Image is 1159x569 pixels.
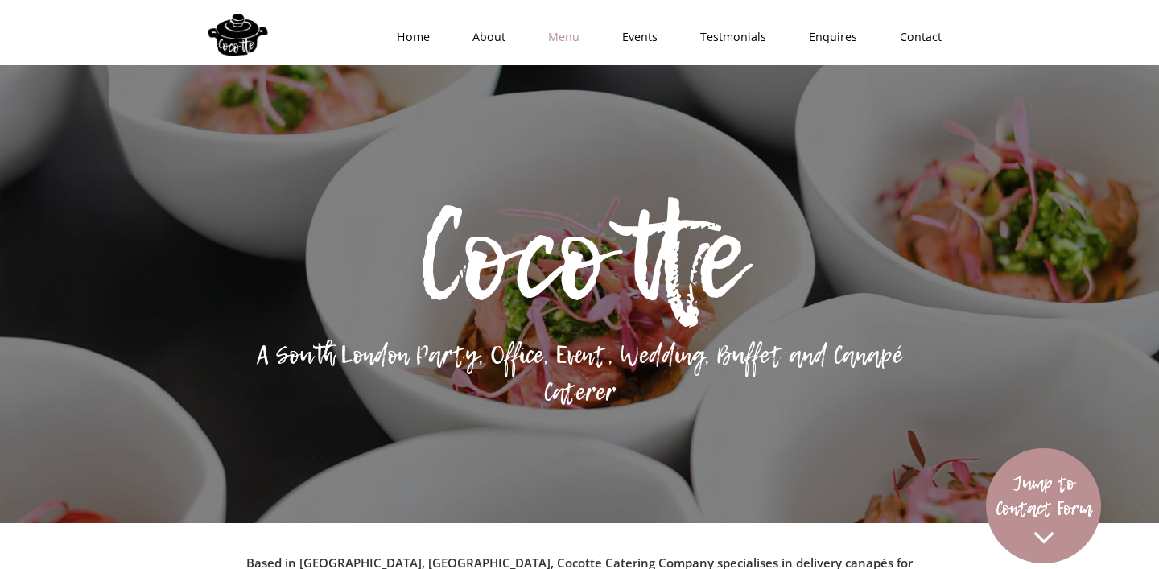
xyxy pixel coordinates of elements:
[782,13,873,61] a: Enquires
[370,13,446,61] a: Home
[446,13,522,61] a: About
[674,13,782,61] a: Testmonials
[873,13,958,61] a: Contact
[522,13,596,61] a: Menu
[596,13,674,61] a: Events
